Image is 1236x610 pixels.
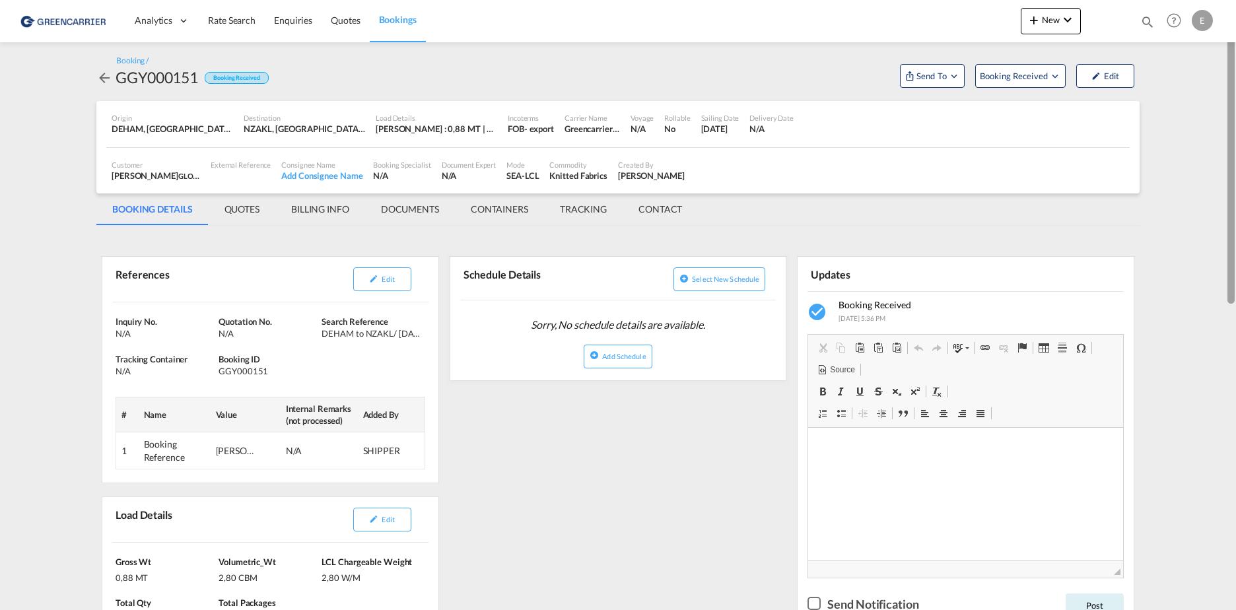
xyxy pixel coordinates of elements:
[286,444,326,457] div: N/A
[1053,339,1072,356] a: Insert Horizontal Line
[934,405,953,422] a: Center
[808,428,1123,560] iframe: Editor, editor2
[854,405,872,422] a: Decrease Indent
[112,160,200,170] div: Customer
[275,193,365,225] md-tab-item: BILLING INFO
[116,432,139,469] td: 1
[116,597,151,608] span: Total Qty
[508,113,554,123] div: Incoterms
[971,405,990,422] a: Justify
[623,193,698,225] md-tab-item: CONTACT
[1013,339,1031,356] a: Anchor
[839,314,885,322] span: [DATE] 5:36 PM
[139,432,211,469] td: Booking Reference
[219,568,318,584] div: 2,80 CBM
[116,327,215,339] div: N/A
[96,193,209,225] md-tab-item: BOOKING DETAILS
[813,339,832,356] a: Cut (Ctrl+X)
[112,123,233,135] div: DEHAM, Hamburg, Germany, Western Europe, Europe
[887,383,906,400] a: Subscript
[894,405,912,422] a: Block Quote
[872,405,891,422] a: Increase Indent
[980,69,1049,83] span: Booking Received
[544,193,623,225] md-tab-item: TRACKING
[1026,15,1076,25] span: New
[1072,339,1090,356] a: Insert Special Character
[382,515,394,524] span: Edit
[850,339,869,356] a: Paste (Ctrl+V)
[631,113,654,123] div: Voyage
[1021,8,1081,34] button: icon-plus 400-fgNewicon-chevron-down
[331,15,360,26] span: Quotes
[112,170,200,182] div: [PERSON_NAME]
[219,327,318,339] div: N/A
[322,557,412,567] span: LCL Chargeable Weight
[96,67,116,88] div: icon-arrow-left
[116,557,151,567] span: Gross Wt
[139,397,211,432] th: Name
[1140,15,1155,29] md-icon: icon-magnify
[602,352,646,360] span: Add Schedule
[975,64,1066,88] button: Open demo menu
[211,160,271,170] div: External Reference
[524,123,554,135] div: - export
[219,365,318,377] div: GGY000151
[1192,10,1213,31] div: E
[211,397,281,432] th: Value
[116,316,157,327] span: Inquiry No.
[832,339,850,356] a: Copy (Ctrl+C)
[112,502,178,537] div: Load Details
[281,160,362,170] div: Consignee Name
[376,123,497,135] div: [PERSON_NAME] : 0,88 MT | Volumetric Wt : 2,80 CBM | Chargeable Wt : 2,80 W/M
[274,15,312,26] span: Enquiries
[96,193,698,225] md-pagination-wrapper: Use the left and right arrow keys to navigate between tabs
[281,170,362,182] div: Add Consignee Name
[953,405,971,422] a: Align Right
[915,69,948,83] span: Send To
[353,267,411,291] button: icon-pencilEdit
[839,299,911,310] span: Booking Received
[219,316,272,327] span: Quotation No.
[379,14,417,25] span: Bookings
[20,6,109,36] img: 1378a7308afe11ef83610d9e779c6b34.png
[526,312,710,337] span: Sorry, No schedule details are available.
[116,354,188,364] span: Tracking Container
[369,274,378,283] md-icon: icon-pencil
[244,123,365,135] div: NZAKL, Auckland, New Zealand, Oceania, Oceania
[976,339,994,356] a: Link (Ctrl+K)
[928,339,946,356] a: Redo (Ctrl+Y)
[749,123,794,135] div: N/A
[281,397,358,432] th: Internal Remarks (not processed)
[832,405,850,422] a: Insert/Remove Bulleted List
[353,508,411,531] button: icon-pencilEdit
[135,14,172,27] span: Analytics
[219,597,276,608] span: Total Packages
[549,170,607,182] div: Knitted Fabrics
[618,170,685,182] div: Ulrich Jungbluth
[679,274,689,283] md-icon: icon-plus-circle
[701,113,739,123] div: Sailing Date
[1060,12,1076,28] md-icon: icon-chevron-down
[358,432,425,469] td: SHIPPER
[209,193,275,225] md-tab-item: QUOTES
[116,55,149,67] div: Booking /
[116,365,215,377] div: N/A
[1163,9,1185,32] span: Help
[506,170,539,182] div: SEA-LCL
[116,67,198,88] div: GGY000151
[749,113,794,123] div: Delivery Date
[1163,9,1192,33] div: Help
[112,262,267,296] div: References
[219,557,276,567] span: Volumetric_Wt
[455,193,544,225] md-tab-item: CONTAINERS
[376,113,497,123] div: Load Details
[322,568,421,584] div: 2,80 W/M
[219,354,260,364] span: Booking ID
[673,267,765,291] button: icon-plus-circleSelect new schedule
[701,123,739,135] div: 12 Oct 2025
[96,70,112,86] md-icon: icon-arrow-left
[928,383,946,400] a: Remove Format
[442,170,497,182] div: N/A
[909,339,928,356] a: Undo (Ctrl+Z)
